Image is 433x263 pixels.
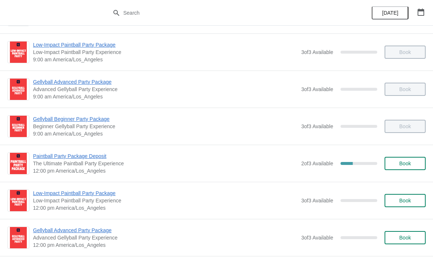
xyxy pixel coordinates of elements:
img: Low-Impact Paintball Party Package | Low-Impact Paintball Party Experience | 9:00 am America/Los_... [10,42,27,63]
span: Low-Impact Paintball Party Experience [33,197,298,204]
span: Book [399,161,411,166]
span: Paintball Party Package Deposit [33,152,298,160]
span: 2 of 3 Available [301,161,333,166]
span: 9:00 am America/Los_Angeles [33,56,298,63]
button: Book [385,157,426,170]
span: 9:00 am America/Los_Angeles [33,93,298,100]
button: Book [385,231,426,244]
span: Gellyball Advanced Party Package [33,227,298,234]
span: Gellyball Advanced Party Package [33,78,298,86]
span: 12:00 pm America/Los_Angeles [33,241,298,249]
button: [DATE] [372,6,408,19]
span: 3 of 3 Available [301,198,333,203]
input: Search [123,6,325,19]
span: Low-Impact Paintball Party Package [33,190,298,197]
span: Advanced Gellyball Party Experience [33,234,298,241]
span: Book [399,198,411,203]
img: Gellyball Advanced Party Package | Advanced Gellyball Party Experience | 12:00 pm America/Los_Ang... [10,227,27,248]
span: 3 of 3 Available [301,235,333,241]
span: 12:00 pm America/Los_Angeles [33,167,298,174]
img: Gellyball Advanced Party Package | Advanced Gellyball Party Experience | 9:00 am America/Los_Angeles [10,79,27,100]
span: 3 of 3 Available [301,49,333,55]
span: The Ultimate Paintball Party Experience [33,160,298,167]
span: Low-Impact Paintball Party Package [33,41,298,48]
img: Paintball Party Package Deposit | The Ultimate Paintball Party Experience | 12:00 pm America/Los_... [10,153,27,174]
span: [DATE] [382,10,398,16]
img: Low-Impact Paintball Party Package | Low-Impact Paintball Party Experience | 12:00 pm America/Los... [10,190,27,211]
span: Gellyball Beginner Party Package [33,115,298,123]
span: 9:00 am America/Los_Angeles [33,130,298,137]
span: 3 of 3 Available [301,123,333,129]
img: Gellyball Beginner Party Package | Beginner Gellyball Party Experience | 9:00 am America/Los_Angeles [10,116,27,137]
span: Beginner Gellyball Party Experience [33,123,298,130]
button: Book [385,194,426,207]
span: Low-Impact Paintball Party Experience [33,48,298,56]
span: 12:00 pm America/Los_Angeles [33,204,298,212]
span: Advanced Gellyball Party Experience [33,86,298,93]
span: Book [399,235,411,241]
span: 3 of 3 Available [301,86,333,92]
